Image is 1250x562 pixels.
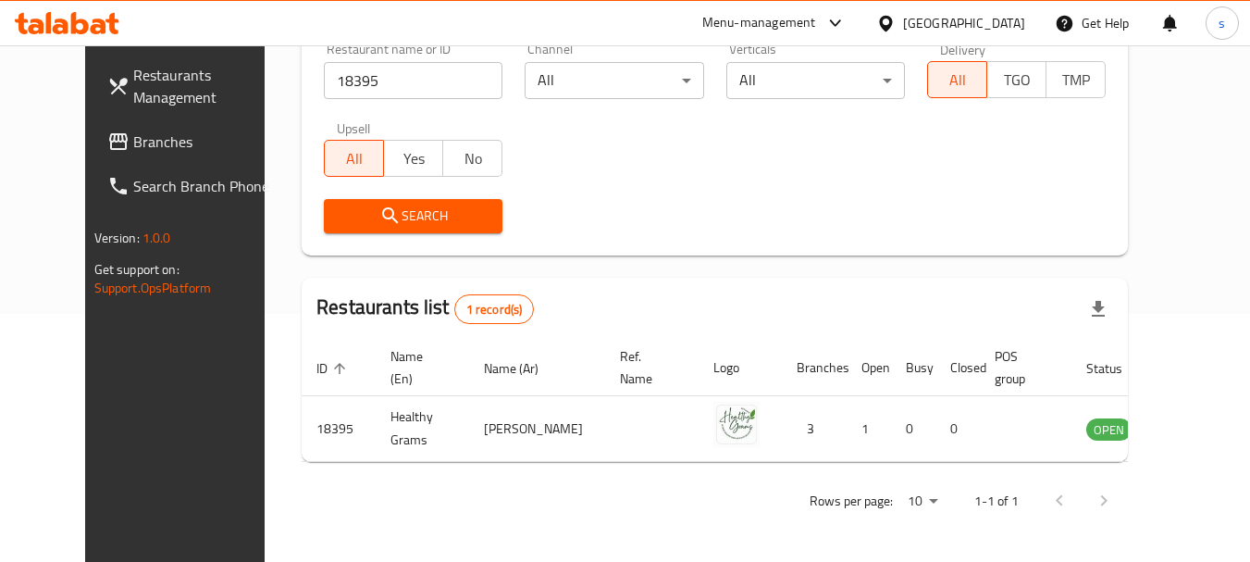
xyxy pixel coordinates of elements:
[302,396,376,462] td: 18395
[995,67,1039,94] span: TGO
[810,490,893,513] p: Rows per page:
[94,226,140,250] span: Version:
[940,43,986,56] label: Delivery
[974,490,1019,513] p: 1-1 of 1
[782,396,847,462] td: 3
[1086,357,1146,380] span: Status
[1086,419,1132,441] span: OPEN
[1076,287,1120,331] div: Export file
[927,61,987,98] button: All
[133,64,279,108] span: Restaurants Management
[713,402,760,448] img: Healthy Grams
[847,340,891,396] th: Open
[133,131,279,153] span: Branches
[995,345,1049,390] span: POS group
[451,145,495,172] span: No
[469,396,605,462] td: [PERSON_NAME]
[1046,61,1106,98] button: TMP
[324,140,384,177] button: All
[620,345,676,390] span: Ref. Name
[94,257,179,281] span: Get support on:
[1054,67,1098,94] span: TMP
[699,340,782,396] th: Logo
[93,119,294,164] a: Branches
[316,357,352,380] span: ID
[142,226,171,250] span: 1.0.0
[302,340,1232,462] table: enhanced table
[391,145,436,172] span: Yes
[935,340,980,396] th: Closed
[782,340,847,396] th: Branches
[847,396,891,462] td: 1
[903,13,1025,33] div: [GEOGRAPHIC_DATA]
[891,340,935,396] th: Busy
[390,345,447,390] span: Name (En)
[339,205,488,228] span: Search
[935,67,980,94] span: All
[1219,13,1225,33] span: s
[900,488,945,516] div: Rows per page:
[383,140,443,177] button: Yes
[986,61,1046,98] button: TGO
[525,62,703,99] div: All
[454,294,535,324] div: Total records count
[94,276,212,300] a: Support.OpsPlatform
[316,293,534,324] h2: Restaurants list
[935,396,980,462] td: 0
[337,121,371,134] label: Upsell
[93,164,294,208] a: Search Branch Phone
[332,145,377,172] span: All
[484,357,563,380] span: Name (Ar)
[324,199,502,233] button: Search
[891,396,935,462] td: 0
[702,12,816,34] div: Menu-management
[1086,418,1132,441] div: OPEN
[376,396,469,462] td: Healthy Grams
[442,140,502,177] button: No
[93,53,294,119] a: Restaurants Management
[726,62,905,99] div: All
[455,301,534,318] span: 1 record(s)
[324,62,502,99] input: Search for restaurant name or ID..
[133,175,279,197] span: Search Branch Phone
